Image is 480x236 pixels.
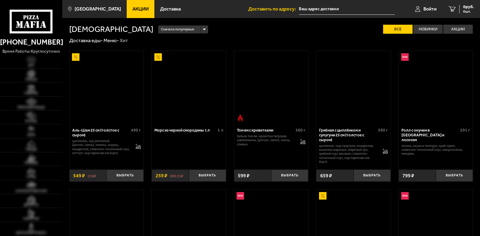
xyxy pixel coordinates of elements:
span: [GEOGRAPHIC_DATA] [75,7,121,11]
a: Грибная с цыплёнком и сулугуни 25 см (толстое с сыром) [316,51,391,124]
a: Острое блюдоТом ям с креветками [234,51,308,124]
span: 360 г [296,128,305,133]
img: Новинка [237,192,244,200]
img: Акционный [72,53,79,61]
button: Выбрать [354,169,391,182]
h1: [DEMOGRAPHIC_DATA] [69,25,153,33]
img: Акционный [319,192,327,200]
p: бульон том ям, креветка тигровая, шампиньоны, [PERSON_NAME], кинза, сливки. [237,134,295,146]
p: цыпленок, лук репчатый, [PERSON_NAME], томаты, огурец, моцарелла, сливочно-чесночный соус, кетчуп... [72,139,131,155]
img: Акционный [154,53,162,61]
div: Том ям с креветками [237,128,294,133]
a: АкционныйМорс из черной смородины 1 л [152,51,226,124]
span: Акции [132,7,149,11]
span: 599 ₽ [238,173,249,178]
s: 289.15 ₽ [170,173,183,178]
img: Острое блюдо [237,114,244,122]
a: НовинкаРолл с окунем в темпуре и лососем [399,51,473,124]
span: 490 г [131,128,141,133]
span: 659 ₽ [320,173,332,178]
a: АкционныйАль-Шам 25 см (толстое с сыром) [70,51,144,124]
div: Ролл с окунем в [GEOGRAPHIC_DATA] и лососем [401,128,459,142]
a: Меню- [104,37,119,43]
div: Аль-Шам 25 см (толстое с сыром) [72,128,129,138]
span: 590 г [378,128,388,133]
label: Акции [443,25,473,33]
label: Все [383,25,413,33]
div: Хит [120,37,128,44]
button: Выбрать [436,169,473,182]
label: Новинки [413,25,443,33]
input: Ваш адрес доставки [299,4,395,15]
span: Доставить по адресу: [248,7,299,11]
p: цыпленок, сыр сулугуни, моцарелла, вешенки жареные, жареный лук, грибной соус Жюльен, сливочно-че... [319,144,377,164]
div: Морс из черной смородины 1 л [154,128,216,133]
div: Грибная с цыплёнком и сулугуни 25 см (толстое с сыром) [319,128,376,142]
span: Сначала популярные [161,25,194,34]
span: 0 руб. [463,5,474,9]
span: 259 ₽ [156,173,167,178]
img: Новинка [401,53,409,61]
span: 799 ₽ [402,173,414,178]
span: 1 л [218,128,223,133]
span: Войти [423,7,437,11]
span: 549 ₽ [73,173,85,178]
a: Доставка еды- [69,37,103,43]
p: лосось, окунь в темпуре, краб-крем, сливочно-чесночный соус, микрозелень, миндаль. [401,144,470,156]
s: 618 ₽ [88,173,96,178]
button: Выбрать [107,169,144,182]
span: 0 шт. [463,10,474,13]
span: Доставка [160,7,181,11]
img: Новинка [401,192,409,200]
button: Выбрать [189,169,226,182]
span: 291 г [460,128,470,133]
button: Выбрать [271,169,308,182]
